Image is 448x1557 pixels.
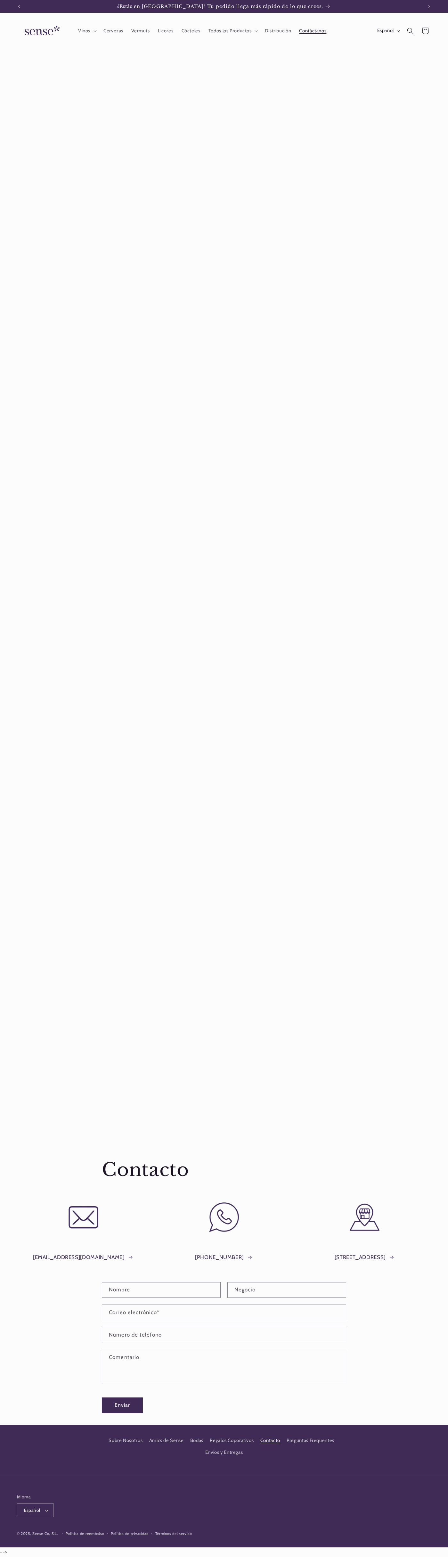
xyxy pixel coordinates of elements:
a: Política de reembolso [66,1531,104,1537]
span: Licores [158,28,173,34]
a: Sense [14,19,68,43]
summary: Vinos [74,24,99,38]
h1: Contacto [102,1158,346,1182]
a: [EMAIL_ADDRESS][DOMAIN_NAME] [33,1253,134,1262]
span: Vinos [78,28,90,34]
span: Distribución [265,28,291,34]
h2: Idioma [17,1494,54,1500]
span: Cervezas [103,28,123,34]
a: Cócteles [177,24,204,38]
span: ¿Estás en [GEOGRAPHIC_DATA]? Tu pedido llega más rápido de lo que crees. [117,4,323,9]
a: Política de privacidad [111,1531,149,1537]
span: Cócteles [182,28,200,34]
summary: Búsqueda [403,23,418,38]
span: Vermuts [131,28,150,34]
span: Contáctanos [299,28,326,34]
button: Español [17,1503,54,1517]
img: Sense [17,22,65,40]
a: Regalos Coporativos [210,1435,254,1446]
button: Enviar [102,1397,143,1413]
a: Preguntas Frequentes [287,1435,334,1446]
a: Vermuts [127,24,154,38]
span: Español [377,27,394,34]
a: [STREET_ADDRESS] [335,1253,395,1262]
a: Bodas [190,1435,203,1446]
a: Licores [154,24,177,38]
a: Contáctanos [295,24,330,38]
span: Todos los Productos [208,28,252,34]
summary: Todos los Productos [204,24,261,38]
a: Términos del servicio [155,1531,192,1537]
a: Distribución [261,24,295,38]
small: © 2025, Sense Co, S.L. [17,1531,58,1536]
a: Envíos y Entregas [205,1446,243,1458]
a: Sobre Nosotros [109,1437,143,1446]
a: [PHONE_NUMBER] [195,1253,253,1262]
span: Español [24,1507,40,1513]
button: Español [373,24,403,37]
a: Cervezas [99,24,127,38]
a: Contacto [260,1435,280,1446]
a: Amics de Sense [149,1435,184,1446]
